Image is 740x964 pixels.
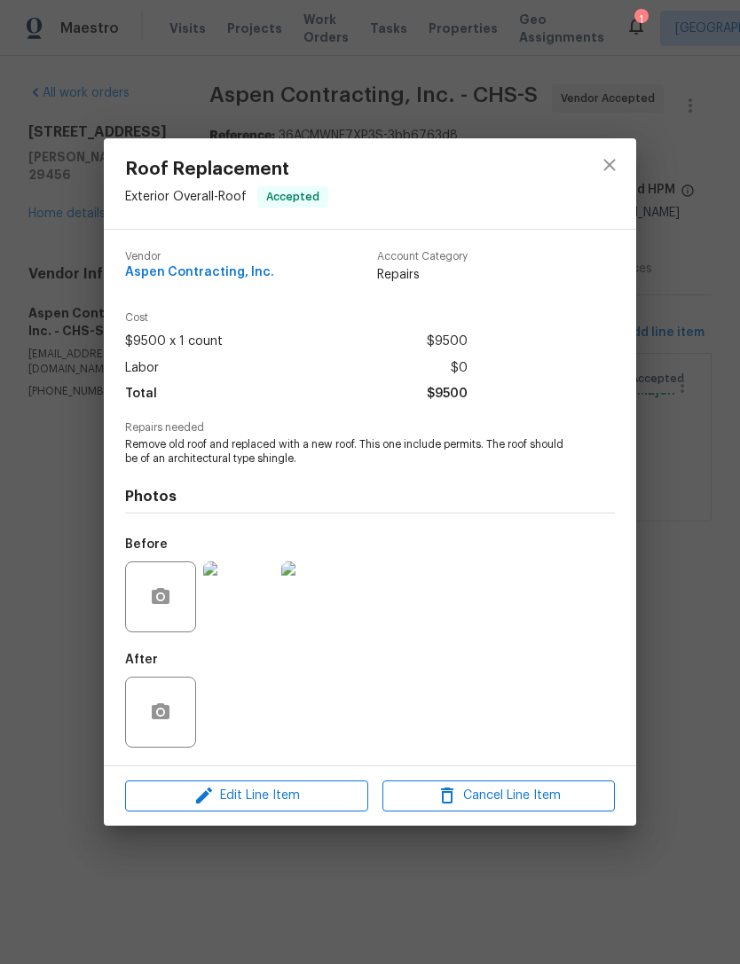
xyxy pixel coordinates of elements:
span: Roof Replacement [125,160,328,179]
span: Repairs [377,266,468,284]
span: Cancel Line Item [388,785,610,807]
span: Repairs needed [125,422,615,434]
span: $9500 x 1 count [125,329,223,355]
button: Edit Line Item [125,780,368,811]
span: Aspen Contracting, Inc. [125,266,274,279]
h5: After [125,654,158,666]
span: $9500 [427,329,468,355]
button: Cancel Line Item [382,780,615,811]
h5: Before [125,538,168,551]
button: close [588,144,631,186]
span: Remove old roof and replaced with a new roof. This one include permits. The roof should be of an ... [125,437,566,467]
span: Account Category [377,251,468,263]
span: Cost [125,312,468,324]
span: $0 [451,356,468,381]
span: Vendor [125,251,274,263]
h4: Photos [125,488,615,506]
span: Accepted [259,188,327,206]
span: Labor [125,356,159,381]
span: Edit Line Item [130,785,363,807]
span: Total [125,381,157,407]
span: Exterior Overall - Roof [125,191,247,203]
span: $9500 [427,381,468,407]
div: 1 [634,11,647,28]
